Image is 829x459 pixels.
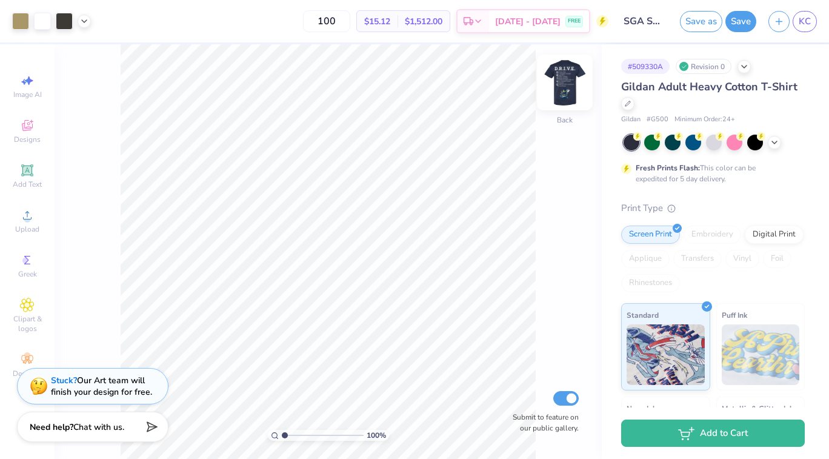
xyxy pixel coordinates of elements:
[621,79,797,94] span: Gildan Adult Heavy Cotton T-Shirt
[745,226,804,244] div: Digital Print
[725,250,759,268] div: Vinyl
[367,430,386,441] span: 100 %
[636,162,785,184] div: This color can be expedited for 5 day delivery.
[680,11,722,32] button: Save as
[614,9,674,33] input: Untitled Design
[763,250,791,268] div: Foil
[495,15,561,28] span: [DATE] - [DATE]
[676,59,731,74] div: Revision 0
[541,58,589,107] img: Back
[722,402,793,415] span: Metallic & Glitter Ink
[674,115,735,125] span: Minimum Order: 24 +
[673,250,722,268] div: Transfers
[636,163,700,173] strong: Fresh Prints Flash:
[73,421,124,433] span: Chat with us.
[51,375,77,386] strong: Stuck?
[621,59,670,74] div: # 509330A
[13,369,42,378] span: Decorate
[684,226,741,244] div: Embroidery
[725,11,756,32] button: Save
[621,420,805,447] button: Add to Cart
[722,309,747,321] span: Puff Ink
[14,135,41,144] span: Designs
[6,314,48,333] span: Clipart & logos
[793,11,817,32] a: KC
[13,179,42,189] span: Add Text
[647,115,668,125] span: # G500
[557,115,573,126] div: Back
[627,309,659,321] span: Standard
[15,224,39,234] span: Upload
[30,421,73,433] strong: Need help?
[627,402,656,415] span: Neon Ink
[364,15,390,28] span: $15.12
[621,274,680,292] div: Rhinestones
[799,15,811,28] span: KC
[405,15,442,28] span: $1,512.00
[13,90,42,99] span: Image AI
[627,324,705,385] img: Standard
[722,324,800,385] img: Puff Ink
[303,10,350,32] input: – –
[506,412,579,434] label: Submit to feature on our public gallery.
[568,17,581,25] span: FREE
[621,115,641,125] span: Gildan
[621,201,805,215] div: Print Type
[621,226,680,244] div: Screen Print
[621,250,670,268] div: Applique
[51,375,152,398] div: Our Art team will finish your design for free.
[18,269,37,279] span: Greek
